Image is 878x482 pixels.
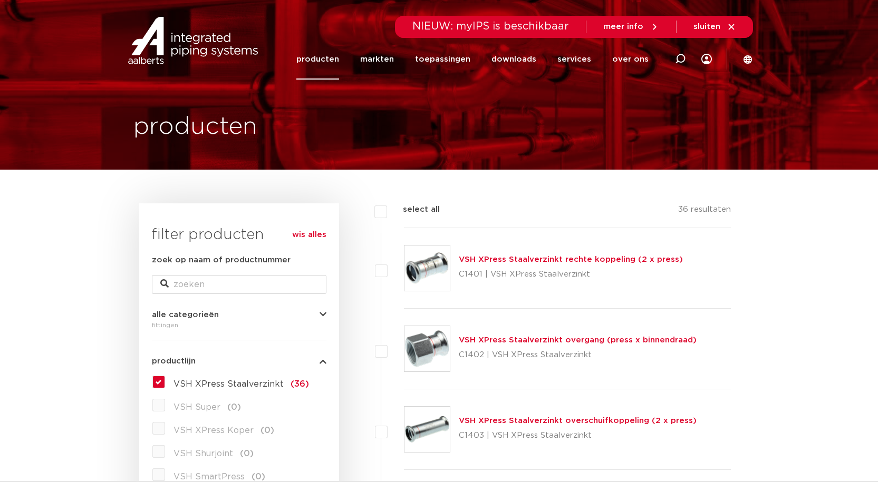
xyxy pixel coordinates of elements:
[133,110,257,144] h1: producten
[404,245,450,291] img: Thumbnail for VSH XPress Staalverzinkt rechte koppeling (2 x press)
[152,311,326,319] button: alle categorieën
[360,39,394,80] a: markten
[557,39,591,80] a: services
[387,203,440,216] label: select all
[173,473,245,481] span: VSH SmartPress
[173,403,220,411] span: VSH Super
[459,266,683,283] p: C1401 | VSH XPress Staalverzinkt
[227,403,241,411] span: (0)
[693,23,720,31] span: sluiten
[291,380,309,388] span: (36)
[603,22,659,32] a: meer info
[240,449,254,458] span: (0)
[296,39,649,80] nav: Menu
[459,347,697,363] p: C1402 | VSH XPress Staalverzinkt
[152,224,326,245] h3: filter producten
[693,22,736,32] a: sluiten
[152,311,219,319] span: alle categorieën
[292,229,326,241] a: wis alles
[412,21,569,32] span: NIEUW: myIPS is beschikbaar
[252,473,265,481] span: (0)
[152,319,326,331] div: fittingen
[173,449,233,458] span: VSH Shurjoint
[152,357,196,365] span: productlijn
[459,417,697,425] a: VSH XPress Staalverzinkt overschuifkoppeling (2 x press)
[459,427,697,444] p: C1403 | VSH XPress Staalverzinkt
[173,426,254,435] span: VSH XPress Koper
[152,275,326,294] input: zoeken
[404,326,450,371] img: Thumbnail for VSH XPress Staalverzinkt overgang (press x binnendraad)
[612,39,649,80] a: over ons
[404,407,450,452] img: Thumbnail for VSH XPress Staalverzinkt overschuifkoppeling (2 x press)
[260,426,274,435] span: (0)
[152,357,326,365] button: productlijn
[459,336,697,344] a: VSH XPress Staalverzinkt overgang (press x binnendraad)
[296,39,339,80] a: producten
[491,39,536,80] a: downloads
[603,23,643,31] span: meer info
[173,380,284,388] span: VSH XPress Staalverzinkt
[459,255,683,263] a: VSH XPress Staalverzinkt rechte koppeling (2 x press)
[415,39,470,80] a: toepassingen
[678,203,731,220] p: 36 resultaten
[152,254,291,267] label: zoek op naam of productnummer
